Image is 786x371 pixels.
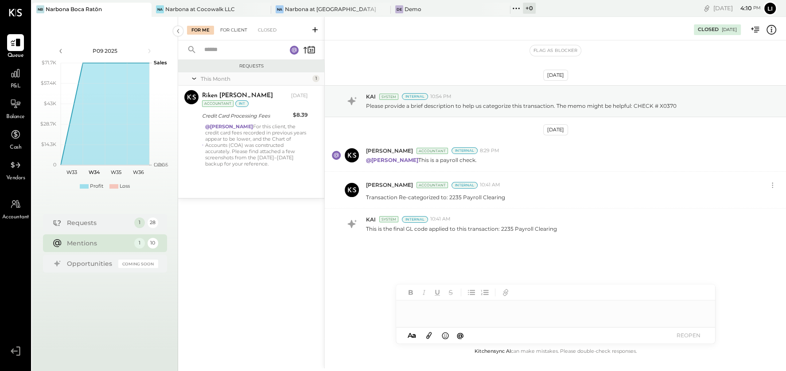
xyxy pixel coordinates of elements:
[132,169,144,175] text: W36
[285,5,377,13] div: Narbona at [GEOGRAPHIC_DATA] LLC
[0,95,31,121] a: Balance
[451,182,478,189] div: Internal
[36,5,44,13] div: NB
[500,287,511,298] button: Add URL
[430,93,451,100] span: 10:54 PM
[543,70,568,81] div: [DATE]
[480,182,500,189] span: 10:41 AM
[154,59,167,66] text: Sales
[120,183,130,190] div: Loss
[205,123,308,167] div: For this client, the credit card fees recorded in previous years appear to be lower, and the Char...
[480,147,499,154] span: 8:29 PM
[67,218,130,227] div: Requests
[445,287,456,298] button: Strikethrough
[702,4,711,13] div: copy link
[0,126,31,152] a: Cash
[10,144,21,152] span: Cash
[543,124,568,135] div: [DATE]
[366,102,677,110] p: Please provide a brief description to help us categorize this transaction. The memo might be help...
[366,216,376,223] span: KAI
[291,92,308,99] div: [DATE]
[366,193,505,201] p: Transaction Re-categorized to: 2235 Payroll Clearing
[202,100,233,107] div: Accountant
[90,183,103,190] div: Profit
[0,157,31,182] a: Vendors
[366,181,413,189] span: [PERSON_NAME]
[6,113,25,121] span: Balance
[412,331,416,339] span: a
[530,45,581,56] button: Flag as Blocker
[276,5,284,13] div: Na
[451,147,478,154] div: Internal
[66,169,77,175] text: W33
[722,27,737,33] div: [DATE]
[235,100,249,107] div: int
[366,147,413,154] span: [PERSON_NAME]
[671,329,706,341] button: REOPEN
[405,331,419,340] button: Aa
[156,5,164,13] div: Na
[148,238,158,249] div: 10
[41,80,56,86] text: $57.4K
[379,216,398,222] div: System
[8,52,24,60] span: Queue
[67,239,130,248] div: Mentions
[0,65,31,91] a: P&L
[430,216,451,223] span: 10:41 AM
[205,123,253,130] strong: @[PERSON_NAME]
[154,162,167,168] text: Labor
[293,111,308,119] div: $8.39
[165,5,235,13] div: Narbona at Cocowalk LLC
[41,141,56,147] text: $14.3K
[40,121,56,127] text: $28.7K
[405,287,416,298] button: Bold
[312,75,319,82] div: 1
[0,34,31,60] a: Queue
[366,156,477,164] p: This is a payroll check.
[201,75,310,83] div: This Month
[763,1,777,16] button: Li
[402,216,428,223] div: Internal
[67,47,143,55] div: P09 2025
[42,59,56,66] text: $71.7K
[457,331,464,339] span: @
[53,162,56,168] text: 0
[366,93,376,100] span: KAI
[216,26,252,35] div: For Client
[134,238,145,249] div: 1
[418,287,430,298] button: Italic
[11,83,21,91] span: P&L
[713,4,761,12] div: [DATE]
[366,157,418,163] strong: @[PERSON_NAME]
[202,111,290,120] div: Credit Card Processing Fees
[466,287,477,298] button: Unordered List
[2,213,29,221] span: Accountant
[402,93,428,100] div: Internal
[523,3,536,14] div: + 0
[118,260,158,268] div: Coming Soon
[88,169,100,175] text: W34
[479,287,490,298] button: Ordered List
[111,169,121,175] text: W35
[366,225,557,233] p: This is the final GL code applied to this transaction: 2235 Payroll Clearing
[46,5,102,13] div: Narbona Boca Ratōn
[454,330,467,341] button: @
[395,5,403,13] div: De
[432,287,443,298] button: Underline
[44,100,56,107] text: $43K
[253,26,281,35] div: Closed
[67,259,114,268] div: Opportunities
[148,217,158,228] div: 28
[202,91,273,100] div: Riken [PERSON_NAME]
[0,196,31,221] a: Accountant
[183,63,320,69] div: Requests
[416,148,448,154] div: Accountant
[416,182,448,188] div: Accountant
[698,26,719,33] div: Closed
[6,174,25,182] span: Vendors
[187,26,214,35] div: For Me
[379,94,398,100] div: System
[134,217,145,228] div: 1
[405,5,421,13] div: Demo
